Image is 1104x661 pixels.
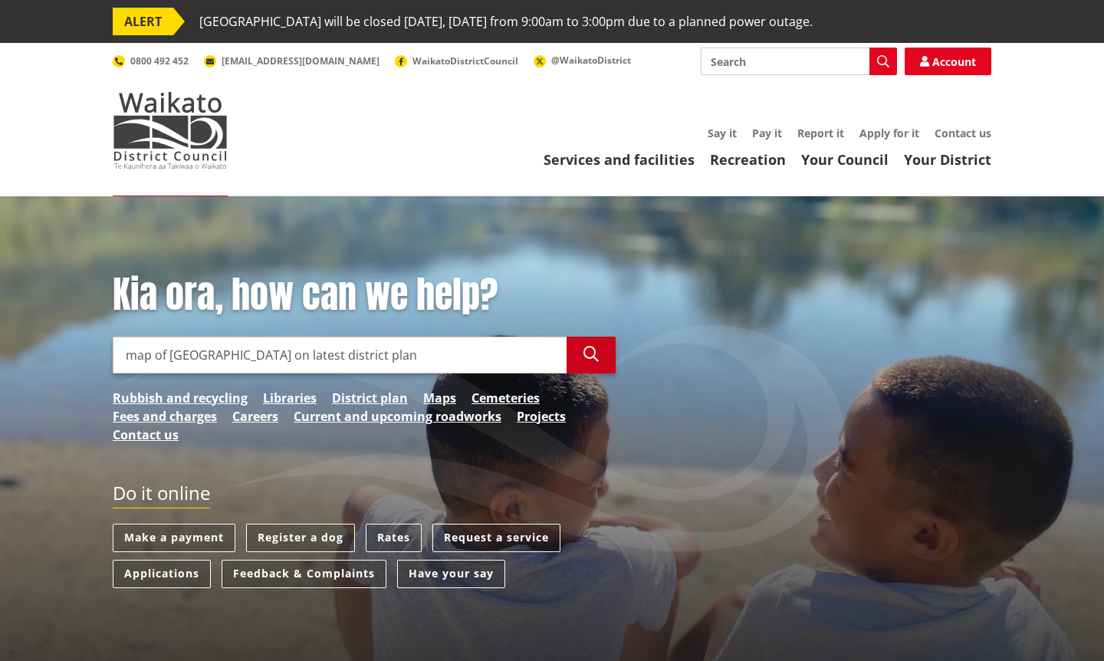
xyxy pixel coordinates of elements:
a: Cemeteries [472,389,540,407]
a: Make a payment [113,524,235,552]
span: @WaikatoDistrict [551,54,631,67]
input: Search input [701,48,897,75]
a: Recreation [710,150,786,169]
a: Your Council [801,150,889,169]
a: Current and upcoming roadworks [294,407,501,426]
a: Report it [797,126,844,140]
a: Applications [113,560,211,588]
a: @WaikatoDistrict [534,54,631,67]
a: Rates [366,524,422,552]
a: Rubbish and recycling [113,389,248,407]
h2: Do it online [113,482,210,509]
a: Projects [517,407,566,426]
a: Register a dog [246,524,355,552]
a: Have your say [397,560,505,588]
span: 0800 492 452 [130,54,189,67]
a: Contact us [113,426,179,444]
a: Fees and charges [113,407,217,426]
a: Request a service [432,524,560,552]
span: ALERT [113,8,173,35]
a: Pay it [752,126,782,140]
a: Feedback & Complaints [222,560,386,588]
a: Account [905,48,991,75]
a: WaikatoDistrictCouncil [395,54,518,67]
span: [EMAIL_ADDRESS][DOMAIN_NAME] [222,54,379,67]
a: Contact us [935,126,991,140]
a: [EMAIL_ADDRESS][DOMAIN_NAME] [204,54,379,67]
a: Services and facilities [544,150,695,169]
iframe: Messenger Launcher [1033,597,1089,652]
a: 0800 492 452 [113,54,189,67]
input: Search input [113,337,567,373]
a: Say it [708,126,737,140]
a: District plan [332,389,408,407]
a: Libraries [263,389,317,407]
a: Maps [423,389,456,407]
a: Careers [232,407,278,426]
span: [GEOGRAPHIC_DATA] will be closed [DATE], [DATE] from 9:00am to 3:00pm due to a planned power outage. [199,8,813,35]
a: Your District [904,150,991,169]
h1: Kia ora, how can we help? [113,273,616,317]
img: Waikato District Council - Te Kaunihera aa Takiwaa o Waikato [113,92,228,169]
span: WaikatoDistrictCouncil [412,54,518,67]
a: Apply for it [859,126,919,140]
